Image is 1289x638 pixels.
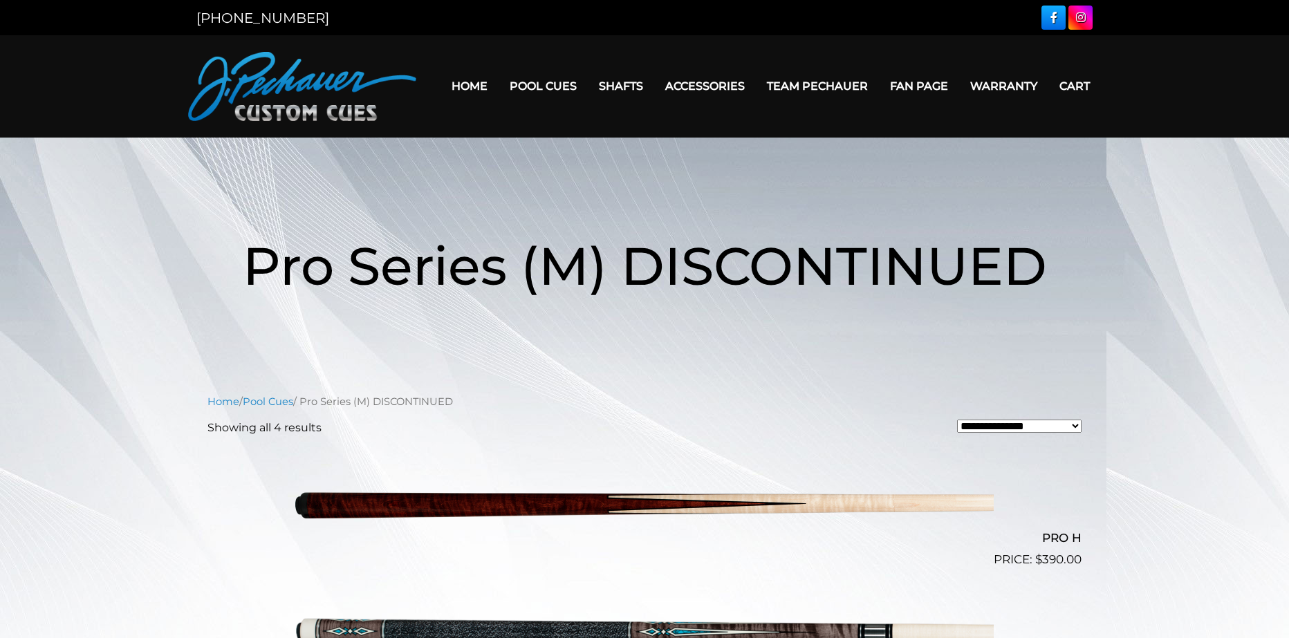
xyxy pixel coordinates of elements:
bdi: 390.00 [1035,552,1082,566]
a: [PHONE_NUMBER] [196,10,329,26]
img: Pechauer Custom Cues [188,52,416,121]
a: PRO H $390.00 [207,447,1082,569]
nav: Breadcrumb [207,394,1082,409]
span: $ [1035,552,1042,566]
a: Fan Page [879,68,959,104]
a: Pool Cues [499,68,588,104]
a: Home [441,68,499,104]
img: PRO H [295,447,994,563]
p: Showing all 4 results [207,420,322,436]
a: Warranty [959,68,1048,104]
span: Pro Series (M) DISCONTINUED [243,234,1047,298]
h2: PRO H [207,525,1082,551]
a: Team Pechauer [756,68,879,104]
a: Home [207,395,239,408]
select: Shop order [957,420,1082,433]
a: Shafts [588,68,654,104]
a: Accessories [654,68,756,104]
a: Pool Cues [243,395,293,408]
a: Cart [1048,68,1101,104]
